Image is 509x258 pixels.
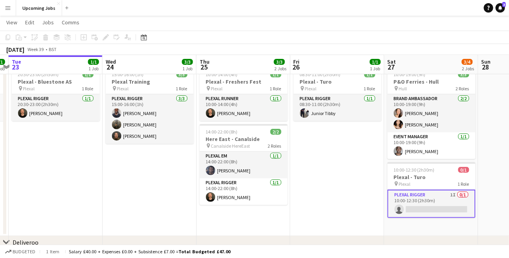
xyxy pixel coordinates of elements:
div: Deliveroo [13,238,39,246]
span: 26 [292,62,300,71]
span: 1 Role [176,86,187,91]
span: 3/3 [458,71,469,77]
app-card-role: Plexal Rigger3/315:00-16:00 (1h)[PERSON_NAME][PERSON_NAME][PERSON_NAME] [106,94,194,144]
a: Jobs [39,17,57,27]
span: 1/1 [370,59,381,65]
a: View [3,17,20,27]
app-card-role: Plexal Rigger1I0/110:00-12:30 (2h30m) [388,190,476,218]
div: 2 Jobs [462,66,474,71]
span: 27 [386,62,396,71]
div: BST [49,46,57,52]
span: 3/4 [462,59,473,65]
span: Comms [62,19,79,26]
span: 1/1 [270,71,281,77]
app-card-role: Plexal EM1/114:00-22:00 (8h)[PERSON_NAME] [200,152,288,178]
span: 24 [105,62,116,71]
div: Salary £40.00 + Expenses £0.00 + Subsistence £7.00 = [69,249,230,254]
app-job-card: 15:00-16:00 (1h)3/3Plexal Training Plexal1 RolePlexal Rigger3/315:00-16:00 (1h)[PERSON_NAME][PERS... [106,67,194,144]
span: Jobs [42,19,54,26]
span: 14:00-22:00 (8h) [206,129,238,135]
span: 2 Roles [268,143,281,149]
div: 1 Job [370,66,380,71]
span: Sat [388,58,396,65]
span: 10:00-19:00 (9h) [394,71,426,77]
h3: Plexal - Freshers Fest [200,78,288,85]
app-card-role: Brand Ambassador2/210:00-19:00 (9h)[PERSON_NAME][PERSON_NAME] [388,94,476,132]
span: Plexal [211,86,223,91]
span: Plexal [305,86,317,91]
h3: Here East - Canalside [200,135,288,143]
app-card-role: Plexal Rigger1/114:00-22:00 (8h)[PERSON_NAME] [200,178,288,205]
h3: P&O Ferries - Hull [388,78,476,85]
span: 1 item [43,249,62,254]
span: 1 Role [364,86,375,91]
span: Edit [25,19,34,26]
span: View [6,19,17,26]
div: 1 Job [88,66,99,71]
span: 2 Roles [456,86,469,91]
app-card-role: Plexal Runner1/110:00-14:00 (4h)[PERSON_NAME] [200,94,288,121]
app-card-role: Event Manager1/110:00-19:00 (9h)[PERSON_NAME] [388,132,476,159]
span: 28 [480,62,491,71]
app-card-role: Plexal Rigger1/108:30-11:00 (2h30m)Junior Tibby [294,94,382,121]
span: 1/1 [83,71,94,77]
span: Sun [481,58,491,65]
span: Plexal [399,181,411,187]
span: Canalside HereEast [211,143,250,149]
span: 3/3 [182,59,193,65]
span: Plexal [23,86,35,91]
span: Fri [294,58,300,65]
span: Total Budgeted £47.00 [178,249,230,254]
h3: Plexal - Turo [294,78,382,85]
div: 1 Job [182,66,193,71]
app-job-card: 08:30-11:00 (2h30m)1/1Plexal - Turo Plexal1 RolePlexal Rigger1/108:30-11:00 (2h30m)Junior Tibby [294,67,382,121]
span: 1 Role [270,86,281,91]
app-job-card: 10:00-19:00 (9h)3/3P&O Ferries - Hull Hull2 RolesBrand Ambassador2/210:00-19:00 (9h)[PERSON_NAME]... [388,67,476,159]
span: 25 [198,62,209,71]
app-card-role: Plexal Rigger1/120:30-23:00 (2h30m)[PERSON_NAME] [12,94,100,121]
div: 2 Jobs [274,66,287,71]
span: Plexal [117,86,129,91]
span: Wed [106,58,116,65]
span: 1 Role [458,181,469,187]
h3: Plexal Training [106,78,194,85]
h3: Plexal - Turo [388,174,476,181]
a: Edit [22,17,37,27]
a: 3 [496,3,505,13]
span: 3/3 [176,71,187,77]
app-job-card: 10:00-12:30 (2h30m)0/1Plexal - Turo Plexal1 RolePlexal Rigger1I0/110:00-12:30 (2h30m) [388,162,476,218]
span: 20:30-23:00 (2h30m) [18,71,59,77]
span: 3/3 [274,59,285,65]
button: Budgeted [4,247,37,256]
span: 1/1 [364,71,375,77]
app-job-card: 10:00-14:00 (4h)1/1Plexal - Freshers Fest Plexal1 RolePlexal Runner1/110:00-14:00 (4h)[PERSON_NAME] [200,67,288,121]
span: Thu [200,58,209,65]
div: [DATE] [6,46,24,53]
span: 1 Role [82,86,94,91]
span: Budgeted [13,249,35,254]
app-job-card: 14:00-22:00 (8h)2/2Here East - Canalside Canalside HereEast2 RolesPlexal EM1/114:00-22:00 (8h)[PE... [200,124,288,205]
app-job-card: 20:30-23:00 (2h30m)1/1Plexal - Bluestone AS Plexal1 RolePlexal Rigger1/120:30-23:00 (2h30m)[PERSO... [12,67,100,121]
span: Tue [12,58,21,65]
span: 15:00-16:00 (1h) [112,71,144,77]
span: Hull [399,86,407,91]
span: 08:30-11:00 (2h30m) [300,71,341,77]
span: 23 [11,62,21,71]
span: 10:00-14:00 (4h) [206,71,238,77]
span: 2/2 [270,129,281,135]
span: 0/1 [458,167,469,173]
span: 10:00-12:30 (2h30m) [394,167,435,173]
button: Upcoming Jobs [16,0,62,16]
a: Comms [59,17,83,27]
span: 3 [502,2,506,7]
h3: Plexal - Bluestone AS [12,78,100,85]
span: Week 39 [26,46,46,52]
span: 1/1 [88,59,99,65]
